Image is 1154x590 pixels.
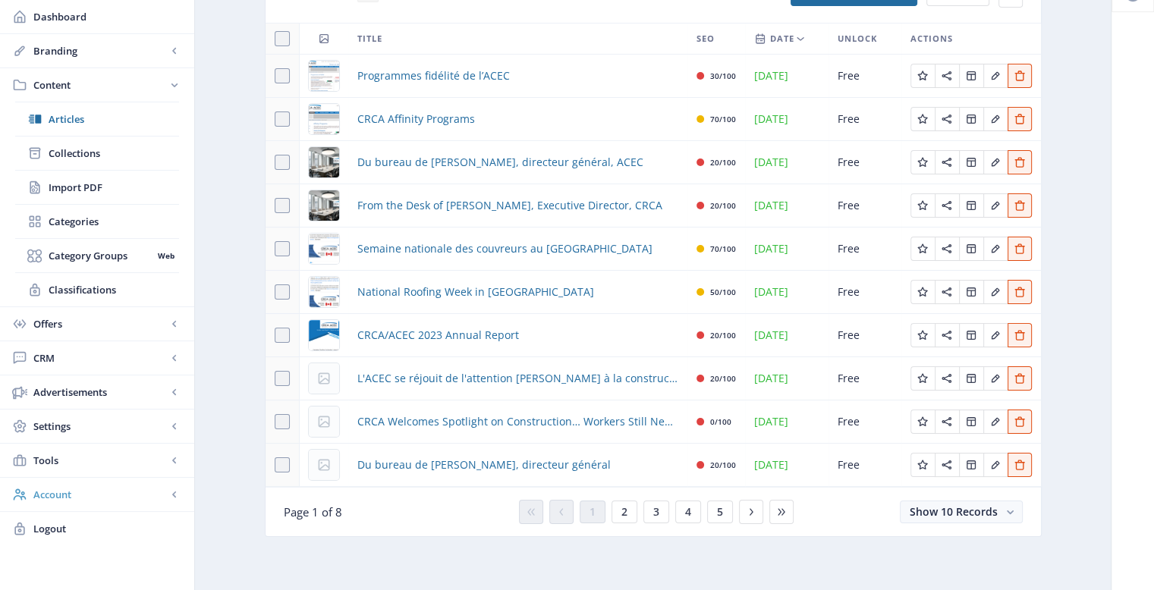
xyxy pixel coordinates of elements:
a: Edit page [935,413,959,428]
a: From the Desk of [PERSON_NAME], Executive Director, CRCA [357,196,662,215]
a: Edit page [935,67,959,82]
a: Edit page [910,240,935,255]
td: Free [829,357,901,400]
a: Edit page [910,413,935,428]
div: 20/100 [710,326,736,344]
span: Collections [49,146,179,161]
a: Edit page [959,284,983,298]
a: Edit page [910,457,935,471]
a: Edit page [935,197,959,212]
a: Edit page [910,154,935,168]
a: CRCA Welcomes Spotlight on Construction… Workers Still Needed [357,413,678,431]
div: 20/100 [710,369,736,388]
a: Edit page [1008,327,1032,341]
div: 70/100 [710,110,736,128]
a: Edit page [910,284,935,298]
a: Edit page [983,370,1008,384]
a: Edit page [983,457,1008,471]
img: f2efe27a-b548-4e67-8989-2390a5e28869.png [309,277,339,307]
a: Edit page [959,67,983,82]
span: Show 10 Records [910,504,998,519]
td: [DATE] [745,141,829,184]
img: 3a541392-a622-4aea-a41a-8da2cf8b0760.png [309,104,339,134]
img: 70ee2764-9e0c-4f99-8f90-cf8c05ba7535.png [309,147,339,177]
a: Edit page [983,67,1008,82]
a: Edit page [935,111,959,125]
span: Du bureau de [PERSON_NAME], directeur général, ACEC [357,153,643,171]
td: [DATE] [745,228,829,271]
a: Edit page [910,370,935,384]
a: Edit page [959,327,983,341]
span: Articles [49,111,179,127]
a: Edit page [959,457,983,471]
span: Unlock [838,30,877,48]
span: 5 [717,506,723,518]
span: Programmes fidélité de l’ACEC [357,67,510,85]
a: Edit page [983,111,1008,125]
span: Tools [33,453,167,468]
a: Edit page [983,197,1008,212]
a: Edit page [935,240,959,255]
a: Edit page [983,154,1008,168]
button: 4 [675,501,701,523]
span: Page 1 of 8 [284,504,342,519]
div: 20/100 [710,153,736,171]
td: [DATE] [745,444,829,487]
a: Edit page [1008,111,1032,125]
span: Advertisements [33,384,167,400]
td: [DATE] [745,357,829,400]
span: Dashboard [33,9,182,24]
td: Free [829,55,901,98]
a: Import PDF [15,171,179,204]
span: Actions [910,30,953,48]
td: [DATE] [745,314,829,357]
a: Articles [15,102,179,136]
a: Collections [15,137,179,170]
a: CRCA Affinity Programs [357,110,475,128]
a: National Roofing Week in [GEOGRAPHIC_DATA] [357,283,594,301]
a: Edit page [983,327,1008,341]
a: Edit page [935,457,959,471]
a: Edit page [959,370,983,384]
a: Edit page [959,154,983,168]
span: Categories [49,214,179,229]
span: Settings [33,419,167,434]
a: Edit page [983,240,1008,255]
td: Free [829,141,901,184]
img: 46a48188-cf6b-43c4-9f69-37354dd6bfe7.png [309,234,339,264]
span: Logout [33,521,182,536]
a: Du bureau de [PERSON_NAME], directeur général [357,456,611,474]
span: 4 [685,506,691,518]
a: Edit page [910,327,935,341]
td: [DATE] [745,55,829,98]
a: Edit page [1008,67,1032,82]
button: 3 [643,501,669,523]
a: Edit page [959,111,983,125]
a: Edit page [959,197,983,212]
span: L'ACEC se réjouit de l'attention [PERSON_NAME] à la construction... [357,369,678,388]
span: Account [33,487,167,502]
a: Edit page [1008,413,1032,428]
span: Classifications [49,282,179,297]
a: Edit page [983,413,1008,428]
a: Edit page [1008,240,1032,255]
a: CRCA/ACEC 2023 Annual Report [357,326,519,344]
nb-badge: Web [153,248,179,263]
td: [DATE] [745,271,829,314]
td: [DATE] [745,98,829,141]
span: Date [770,30,794,48]
td: [DATE] [745,184,829,228]
span: Category Groups [49,248,153,263]
div: 30/100 [710,67,736,85]
td: Free [829,314,901,357]
td: Free [829,98,901,141]
a: Semaine nationale des couvreurs au [GEOGRAPHIC_DATA] [357,240,652,258]
a: Category GroupsWeb [15,239,179,272]
a: Edit page [1008,370,1032,384]
a: Edit page [935,154,959,168]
